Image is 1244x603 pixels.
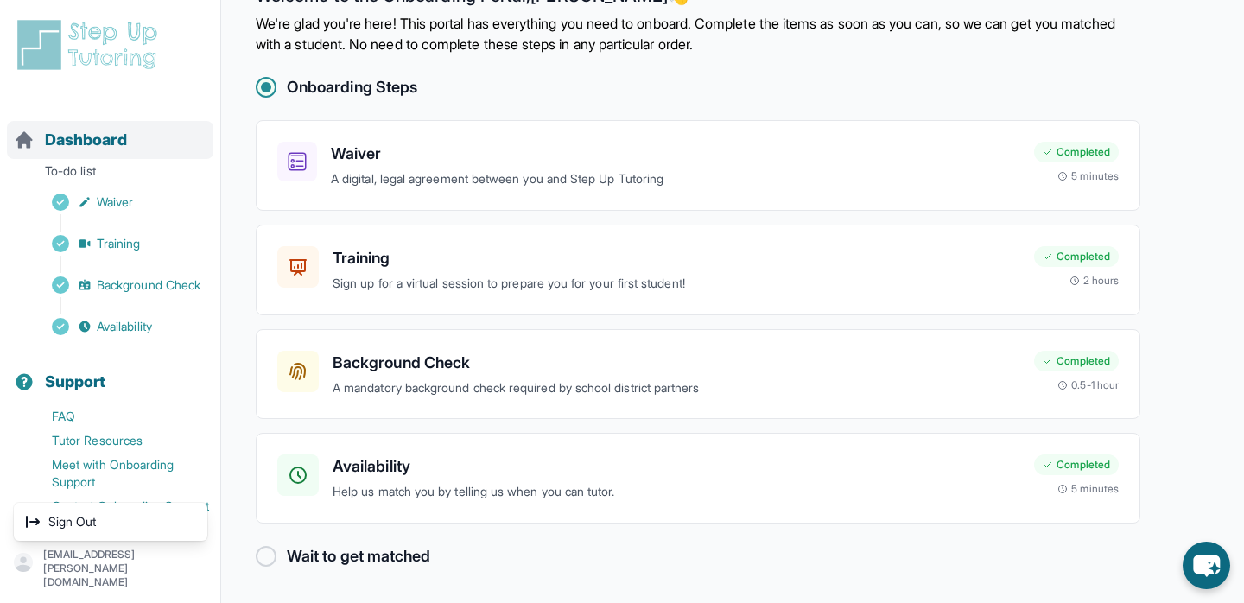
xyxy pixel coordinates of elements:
[331,142,1020,166] h3: Waiver
[14,232,220,256] a: Training
[333,454,1020,479] h3: Availability
[14,503,207,541] div: [EMAIL_ADDRESS][PERSON_NAME][DOMAIN_NAME]
[14,494,220,518] a: Contact Onboarding Support
[333,482,1020,502] p: Help us match you by telling us when you can tutor.
[14,128,127,152] a: Dashboard
[14,453,220,494] a: Meet with Onboarding Support
[1057,482,1119,496] div: 5 minutes
[97,276,200,294] span: Background Check
[256,329,1140,420] a: Background CheckA mandatory background check required by school district partnersCompleted0.5-1 hour
[333,378,1020,398] p: A mandatory background check required by school district partners
[331,169,1020,189] p: A digital, legal agreement between you and Step Up Tutoring
[7,162,213,187] p: To-do list
[14,314,220,339] a: Availability
[45,128,127,152] span: Dashboard
[14,190,220,214] a: Waiver
[1057,378,1119,392] div: 0.5-1 hour
[14,428,220,453] a: Tutor Resources
[333,246,1020,270] h3: Training
[14,17,168,73] img: logo
[256,225,1140,315] a: TrainingSign up for a virtual session to prepare you for your first student!Completed2 hours
[14,548,206,589] button: [EMAIL_ADDRESS][PERSON_NAME][DOMAIN_NAME]
[1034,351,1119,371] div: Completed
[287,544,430,568] h2: Wait to get matched
[45,370,106,394] span: Support
[14,273,220,297] a: Background Check
[97,194,133,211] span: Waiver
[333,351,1020,375] h3: Background Check
[256,433,1140,524] a: AvailabilityHelp us match you by telling us when you can tutor.Completed5 minutes
[1034,454,1119,475] div: Completed
[256,120,1140,211] a: WaiverA digital, legal agreement between you and Step Up TutoringCompleted5 minutes
[1057,169,1119,183] div: 5 minutes
[17,506,204,537] a: Sign Out
[43,548,206,589] p: [EMAIL_ADDRESS][PERSON_NAME][DOMAIN_NAME]
[333,274,1020,294] p: Sign up for a virtual session to prepare you for your first student!
[1034,246,1119,267] div: Completed
[7,100,213,159] button: Dashboard
[14,404,220,428] a: FAQ
[1069,274,1120,288] div: 2 hours
[256,13,1140,54] p: We're glad you're here! This portal has everything you need to onboard. Complete the items as soo...
[1183,542,1230,589] button: chat-button
[7,342,213,401] button: Support
[97,318,152,335] span: Availability
[1034,142,1119,162] div: Completed
[97,235,141,252] span: Training
[287,75,417,99] h2: Onboarding Steps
